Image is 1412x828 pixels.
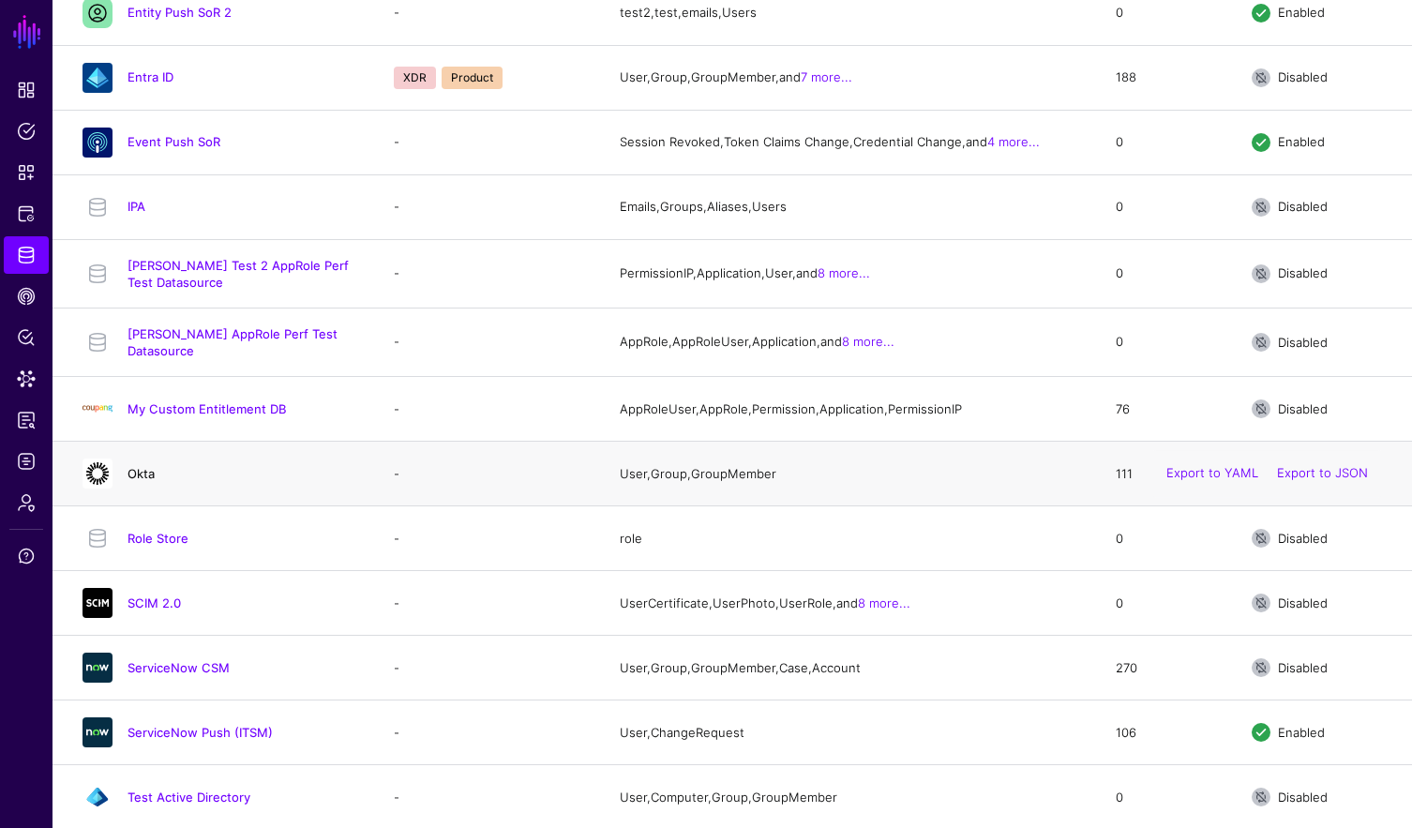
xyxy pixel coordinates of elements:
[128,69,173,84] a: Entra ID
[601,174,1097,239] td: Emails, Groups, Aliases, Users
[601,110,1097,174] td: Session Revoked, Token Claims Change, Credential Change, and
[17,204,36,223] span: Protected Systems
[1097,506,1233,571] td: 0
[375,636,601,700] td: -
[601,636,1097,700] td: User, Group, GroupMember, Case, Account
[128,401,286,416] a: My Custom Entitlement DB
[442,67,503,89] span: Product
[83,63,113,93] img: svg+xml;base64,PHN2ZyB3aWR0aD0iNjQiIGhlaWdodD0iNjQiIHZpZXdCb3g9IjAgMCA2NCA2NCIgZmlsbD0ibm9uZSIgeG...
[1097,700,1233,765] td: 106
[842,334,894,349] a: 8 more...
[83,717,113,747] img: svg+xml;base64,PHN2ZyB3aWR0aD0iNjQiIGhlaWdodD0iNjQiIHZpZXdCb3g9IjAgMCA2NCA2NCIgZmlsbD0ibm9uZSIgeG...
[128,134,220,149] a: Event Push SoR
[601,45,1097,110] td: User, Group, GroupMember, and
[1277,465,1368,480] a: Export to JSON
[1278,134,1325,149] span: Enabled
[128,326,338,358] a: [PERSON_NAME] AppRole Perf Test Datasource
[1097,110,1233,174] td: 0
[375,442,601,506] td: -
[1278,660,1328,675] span: Disabled
[1278,790,1328,805] span: Disabled
[4,113,49,150] a: Policies
[17,369,36,388] span: Data Lens
[128,660,230,675] a: ServiceNow CSM
[375,377,601,442] td: -
[1166,465,1258,480] a: Export to YAML
[83,653,113,683] img: svg+xml;base64,PHN2ZyB3aWR0aD0iNjQiIGhlaWdodD0iNjQiIHZpZXdCb3g9IjAgMCA2NCA2NCIgZmlsbD0ibm9uZSIgeG...
[4,360,49,398] a: Data Lens
[375,110,601,174] td: -
[83,128,113,158] img: svg+xml;base64,PHN2ZyB3aWR0aD0iNjQiIGhlaWdodD0iNjQiIHZpZXdCb3g9IjAgMCA2NCA2NCIgZmlsbD0ibm9uZSIgeG...
[1097,308,1233,376] td: 0
[858,595,910,610] a: 8 more...
[17,452,36,471] span: Logs
[375,239,601,308] td: -
[17,493,36,512] span: Admin
[128,531,188,546] a: Role Store
[17,411,36,429] span: Reports
[128,466,155,481] a: Okta
[601,308,1097,376] td: AppRole, AppRoleUser, Application, and
[17,328,36,347] span: Policy Lens
[987,134,1040,149] a: 4 more...
[128,725,273,740] a: ServiceNow Push (ITSM)
[1278,265,1328,280] span: Disabled
[818,265,870,280] a: 8 more...
[1097,636,1233,700] td: 270
[4,236,49,274] a: Identity Data Fabric
[1097,45,1233,110] td: 188
[17,246,36,264] span: Identity Data Fabric
[128,790,250,805] a: Test Active Directory
[1097,239,1233,308] td: 0
[394,67,436,89] span: XDR
[83,782,113,812] img: svg+xml;base64,PHN2ZyB3aWR0aD0iNjQiIGhlaWdodD0iNjQiIHZpZXdCb3g9IjAgMCA2NCA2NCIgZmlsbD0ibm9uZSIgeG...
[375,700,601,765] td: -
[1278,401,1328,416] span: Disabled
[4,484,49,521] a: Admin
[83,588,113,618] img: svg+xml;base64,PHN2ZyB3aWR0aD0iNjQiIGhlaWdodD0iNjQiIHZpZXdCb3g9IjAgMCA2NCA2NCIgZmlsbD0ibm9uZSIgeG...
[1097,442,1233,506] td: 111
[1278,5,1325,20] span: Enabled
[1278,595,1328,610] span: Disabled
[801,69,852,84] a: 7 more...
[1278,335,1328,350] span: Disabled
[11,11,43,53] a: SGNL
[601,239,1097,308] td: PermissionIP, Application, User, and
[4,195,49,233] a: Protected Systems
[1097,571,1233,636] td: 0
[4,71,49,109] a: Dashboard
[601,377,1097,442] td: AppRoleUser, AppRole, Permission, Application, PermissionIP
[17,122,36,141] span: Policies
[4,278,49,315] a: CAEP Hub
[128,199,145,214] a: IPA
[1278,199,1328,214] span: Disabled
[1278,725,1325,740] span: Enabled
[1278,531,1328,546] span: Disabled
[83,459,113,489] img: svg+xml;base64,PHN2ZyB3aWR0aD0iNjQiIGhlaWdodD0iNjQiIHZpZXdCb3g9IjAgMCA2NCA2NCIgZmlsbD0ibm9uZSIgeG...
[4,443,49,480] a: Logs
[17,547,36,565] span: Support
[17,287,36,306] span: CAEP Hub
[601,571,1097,636] td: UserCertificate, UserPhoto, UserRole, and
[4,319,49,356] a: Policy Lens
[601,700,1097,765] td: User, ChangeRequest
[1097,174,1233,239] td: 0
[4,401,49,439] a: Reports
[83,394,113,424] img: svg+xml;base64,PHN2ZyBpZD0iTG9nbyIgeG1sbnM9Imh0dHA6Ly93d3cudzMub3JnLzIwMDAvc3ZnIiB3aWR0aD0iMTIxLj...
[601,442,1097,506] td: User, Group, GroupMember
[375,571,601,636] td: -
[375,308,601,376] td: -
[17,81,36,99] span: Dashboard
[1097,377,1233,442] td: 76
[601,506,1097,571] td: role
[128,258,349,290] a: [PERSON_NAME] Test 2 AppRole Perf Test Datasource
[4,154,49,191] a: Snippets
[375,506,601,571] td: -
[375,174,601,239] td: -
[17,163,36,182] span: Snippets
[1278,69,1328,84] span: Disabled
[128,5,232,20] a: Entity Push SoR 2
[128,595,181,610] a: SCIM 2.0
